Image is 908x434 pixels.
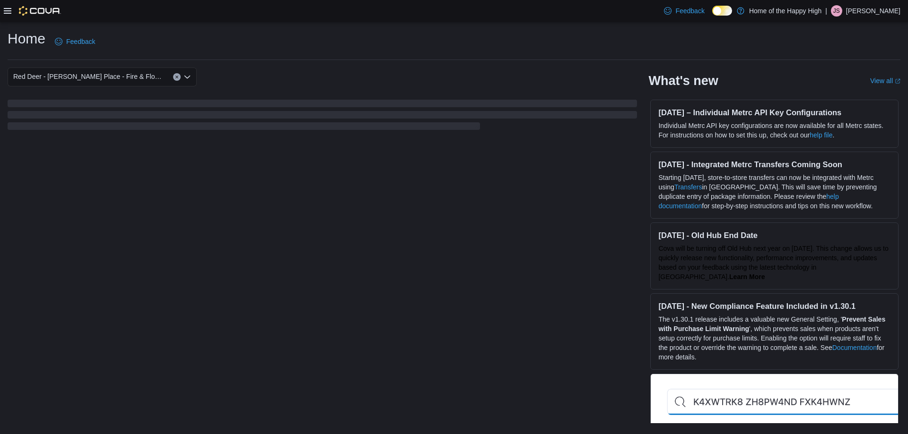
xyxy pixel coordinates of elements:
[895,78,900,84] svg: External link
[8,102,637,132] span: Loading
[658,108,891,117] h3: [DATE] – Individual Metrc API Key Configurations
[833,5,840,17] span: JS
[749,5,821,17] p: Home of the Happy High
[658,301,891,311] h3: [DATE] - New Compliance Feature Included in v1.30.1
[810,131,832,139] a: help file
[648,73,718,88] h2: What's new
[13,71,164,82] span: Red Deer - [PERSON_NAME] Place - Fire & Flower
[19,6,61,16] img: Cova
[658,315,885,332] strong: Prevent Sales with Purchase Limit Warning
[658,193,838,210] a: help documentation
[675,6,704,16] span: Feedback
[674,183,702,191] a: Transfers
[660,1,708,20] a: Feedback
[658,160,891,169] h3: [DATE] - Integrated Metrc Transfers Coming Soon
[846,5,900,17] p: [PERSON_NAME]
[658,121,891,140] p: Individual Metrc API key configurations are now available for all Metrc states. For instructions ...
[658,315,891,362] p: The v1.30.1 release includes a valuable new General Setting, ' ', which prevents sales when produ...
[173,73,181,81] button: Clear input
[658,230,891,240] h3: [DATE] - Old Hub End Date
[183,73,191,81] button: Open list of options
[8,29,45,48] h1: Home
[658,173,891,211] p: Starting [DATE], store-to-store transfers can now be integrated with Metrc using in [GEOGRAPHIC_D...
[712,6,732,16] input: Dark Mode
[870,77,900,85] a: View allExternal link
[832,344,877,351] a: Documentation
[825,5,827,17] p: |
[51,32,99,51] a: Feedback
[66,37,95,46] span: Feedback
[658,245,888,281] span: Cova will be turning off Old Hub next year on [DATE]. This change allows us to quickly release ne...
[729,273,765,281] a: Learn More
[831,5,842,17] div: Jessica Semple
